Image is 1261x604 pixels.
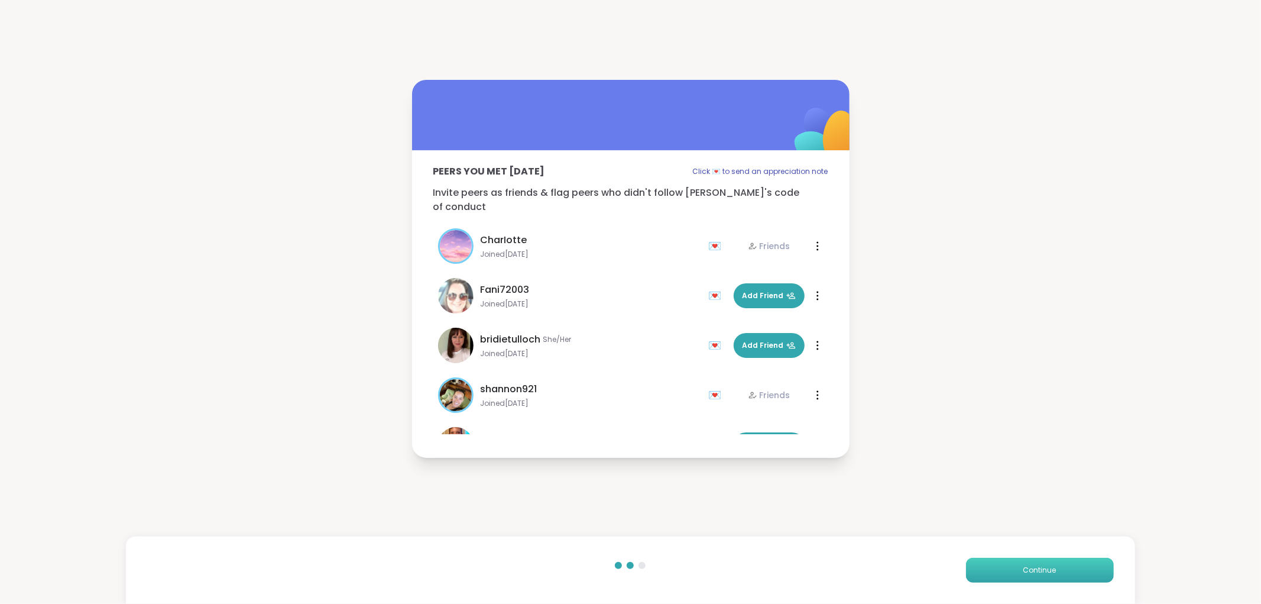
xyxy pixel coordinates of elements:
span: Add Friend [743,340,796,351]
span: Brooke4919 [481,432,536,446]
span: Add Friend [743,290,796,301]
button: Add Friend [734,333,805,358]
div: 💌 [709,386,727,405]
img: ShareWell Logomark [767,77,884,195]
img: Fani72003 [438,278,474,314]
div: Friends [748,240,790,252]
div: Friends [748,389,790,401]
span: Joined [DATE] [481,250,702,259]
button: Add Friend [734,283,805,308]
span: Joined [DATE] [481,299,702,309]
span: Continue [1023,565,1056,576]
button: Add Friend [734,432,805,457]
button: Continue [966,558,1114,583]
div: 💌 [709,237,727,256]
span: shannon921 [481,382,537,396]
span: She/Her [543,335,572,344]
img: CharIotte [440,230,472,262]
img: bridietulloch [438,328,474,363]
img: Brooke4919 [438,427,474,463]
span: bridietulloch [481,332,541,347]
span: CharIotte [481,233,527,247]
div: 💌 [709,286,727,305]
p: Click 💌 to send an appreciation note [693,164,828,179]
span: Fani72003 [481,283,530,297]
span: Joined [DATE] [481,349,702,358]
p: Peers you met [DATE] [433,164,545,179]
span: Joined [DATE] [481,399,702,408]
div: 💌 [709,336,727,355]
p: Invite peers as friends & flag peers who didn't follow [PERSON_NAME]'s code of conduct [433,186,828,214]
img: shannon921 [440,379,472,411]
